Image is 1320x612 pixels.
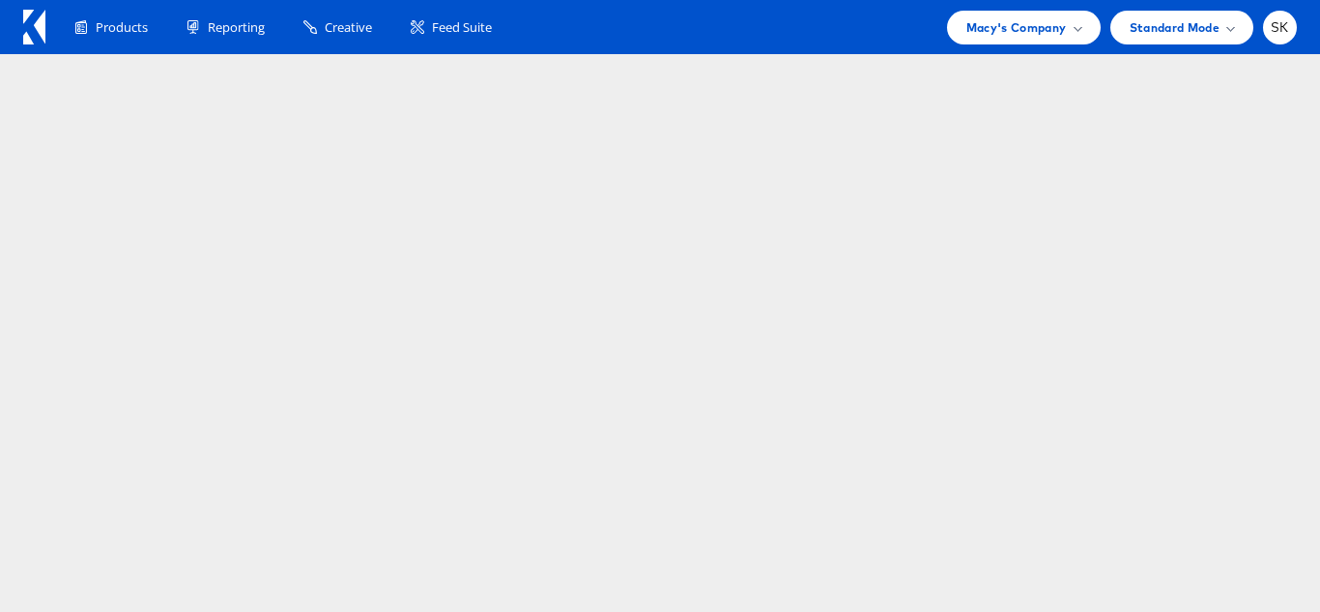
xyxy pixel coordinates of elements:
[325,18,372,37] span: Creative
[1271,21,1289,34] span: SK
[96,18,148,37] span: Products
[966,17,1067,38] span: Macy's Company
[1130,17,1220,38] span: Standard Mode
[432,18,492,37] span: Feed Suite
[208,18,265,37] span: Reporting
